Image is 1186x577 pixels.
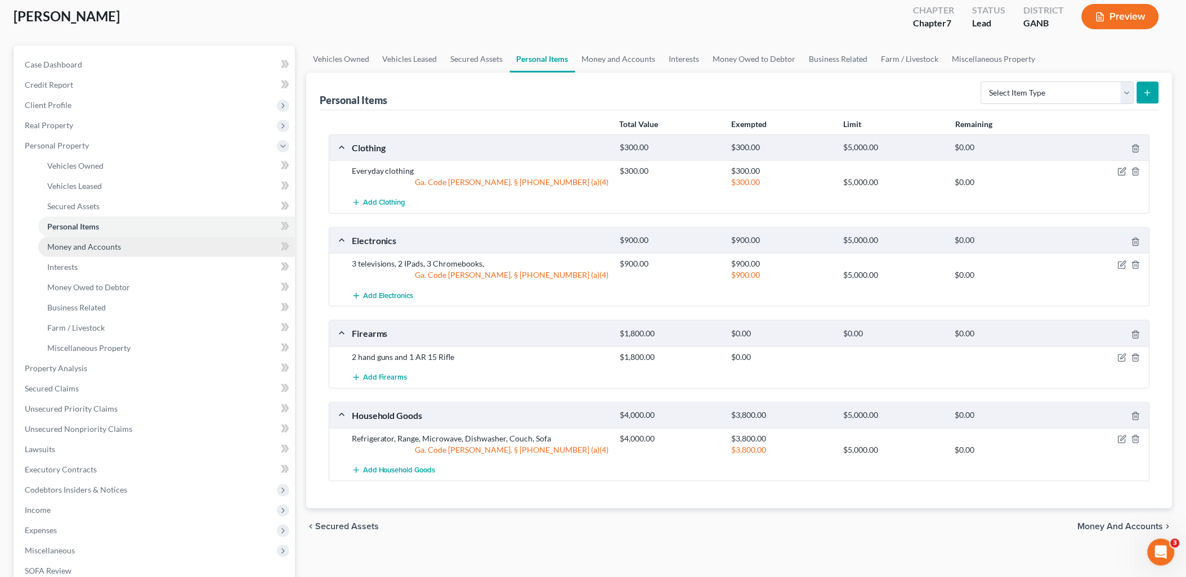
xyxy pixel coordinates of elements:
[38,257,295,277] a: Interests
[38,338,295,358] a: Miscellaneous Property
[346,269,614,281] div: Ga. Code [PERSON_NAME]. § [PHONE_NUMBER] (a)(4)
[972,4,1005,17] div: Status
[950,444,1062,456] div: $0.00
[25,424,132,434] span: Unsecured Nonpriority Claims
[843,119,861,129] strong: Limit
[726,351,838,363] div: $0.00
[575,46,663,73] a: Money and Accounts
[1078,522,1163,531] span: Money and Accounts
[346,258,614,269] div: 3 televisions, 2 IPads, 3 Chromebooks,
[726,410,838,421] div: $3,800.00
[913,4,954,17] div: Chapter
[16,378,295,399] a: Secured Claims
[950,177,1062,188] div: $0.00
[346,444,614,456] div: Ga. Code [PERSON_NAME]. § [PHONE_NUMBER] (a)(4)
[306,522,315,531] i: chevron_left
[363,291,414,300] span: Add Electronics
[726,165,838,177] div: $300.00
[47,303,106,312] span: Business Related
[838,142,950,153] div: $5,000.00
[25,384,79,393] span: Secured Claims
[614,142,726,153] div: $300.00
[950,142,1062,153] div: $0.00
[47,161,104,170] span: Vehicles Owned
[47,201,100,211] span: Secured Assets
[726,433,838,444] div: $3,800.00
[614,235,726,246] div: $900.00
[38,297,295,318] a: Business Related
[25,525,57,535] span: Expenses
[614,165,726,177] div: $300.00
[352,367,408,388] button: Add Firearms
[950,235,1062,246] div: $0.00
[838,235,950,246] div: $5,000.00
[346,142,614,154] div: Clothing
[16,459,295,480] a: Executory Contracts
[14,8,120,24] span: [PERSON_NAME]
[47,343,131,353] span: Miscellaneous Property
[732,119,767,129] strong: Exempted
[726,258,838,269] div: $900.00
[946,17,951,28] span: 7
[950,269,1062,281] div: $0.00
[955,119,992,129] strong: Remaining
[25,404,118,413] span: Unsecured Priority Claims
[25,100,71,110] span: Client Profile
[25,444,55,454] span: Lawsuits
[352,285,414,306] button: Add Electronics
[950,328,1062,339] div: $0.00
[315,522,379,531] span: Secured Assets
[38,176,295,196] a: Vehicles Leased
[614,328,726,339] div: $1,800.00
[25,485,127,494] span: Codebtors Insiders & Notices
[38,217,295,237] a: Personal Items
[38,318,295,338] a: Farm / Livestock
[16,75,295,95] a: Credit Report
[38,156,295,176] a: Vehicles Owned
[25,60,82,69] span: Case Dashboard
[946,46,1042,73] a: Miscellaneous Property
[726,269,838,281] div: $900.00
[47,242,121,251] span: Money and Accounts
[346,235,614,246] div: Electronics
[363,199,406,208] span: Add Clothing
[25,363,87,373] span: Property Analysis
[306,522,379,531] button: chevron_left Secured Assets
[726,328,838,339] div: $0.00
[838,177,950,188] div: $5,000.00
[726,235,838,246] div: $900.00
[1148,539,1175,566] iframe: Intercom live chat
[320,93,388,107] div: Personal Items
[376,46,444,73] a: Vehicles Leased
[346,351,614,363] div: 2 hand guns and 1 AR 15 Rifle
[614,351,726,363] div: $1,800.00
[352,460,436,481] button: Add Household Goods
[346,165,614,177] div: Everyday clothing
[663,46,706,73] a: Interests
[38,237,295,257] a: Money and Accounts
[1171,539,1180,548] span: 3
[25,141,89,150] span: Personal Property
[346,177,614,188] div: Ga. Code [PERSON_NAME]. § [PHONE_NUMBER] (a)(4)
[306,46,376,73] a: Vehicles Owned
[352,192,406,213] button: Add Clothing
[25,120,73,130] span: Real Property
[16,399,295,419] a: Unsecured Priority Claims
[346,433,614,444] div: Refrigerator, Range, Microwave, Dishwasher, Couch, Sofa
[25,566,71,575] span: SOFA Review
[47,181,102,191] span: Vehicles Leased
[47,282,130,292] span: Money Owed to Debtor
[47,262,78,272] span: Interests
[1023,17,1064,30] div: GANB
[16,55,295,75] a: Case Dashboard
[913,17,954,30] div: Chapter
[47,323,105,332] span: Farm / Livestock
[38,277,295,297] a: Money Owed to Debtor
[1082,4,1159,29] button: Preview
[38,196,295,217] a: Secured Assets
[803,46,875,73] a: Business Related
[838,410,950,421] div: $5,000.00
[16,439,295,459] a: Lawsuits
[47,222,99,231] span: Personal Items
[614,433,726,444] div: $4,000.00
